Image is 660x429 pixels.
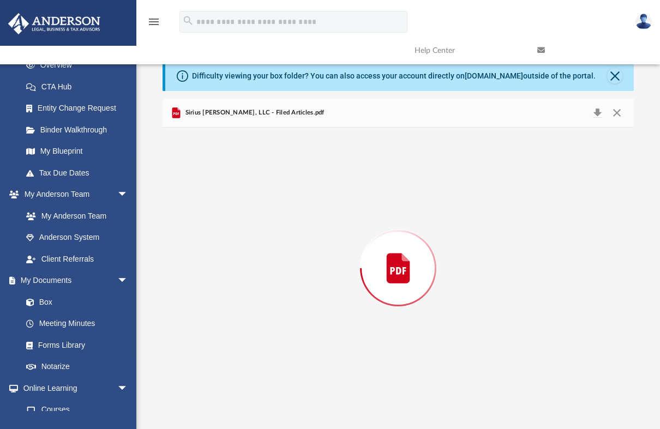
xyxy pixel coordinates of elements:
a: Help Center [406,29,529,72]
a: My Anderson Teamarrow_drop_down [8,184,139,206]
a: Entity Change Request [15,98,145,119]
span: arrow_drop_down [117,270,139,292]
a: My Documentsarrow_drop_down [8,270,139,292]
a: Binder Walkthrough [15,119,145,141]
img: User Pic [635,14,652,29]
a: Notarize [15,356,139,378]
a: Tax Due Dates [15,162,145,184]
button: Close [607,68,622,83]
span: arrow_drop_down [117,184,139,206]
i: menu [147,15,160,28]
a: Online Learningarrow_drop_down [8,377,139,399]
a: Box [15,291,134,313]
a: Anderson System [15,227,139,249]
a: My Anderson Team [15,205,134,227]
a: Overview [15,55,145,76]
a: Courses [15,399,139,421]
a: menu [147,21,160,28]
a: My Blueprint [15,141,139,162]
a: Client Referrals [15,248,139,270]
span: Sirius [PERSON_NAME], LLC - Filed Articles.pdf [183,108,324,118]
button: Download [587,105,607,120]
a: CTA Hub [15,76,145,98]
a: Meeting Minutes [15,313,139,335]
i: search [182,15,194,27]
a: [DOMAIN_NAME] [465,71,523,80]
img: Anderson Advisors Platinum Portal [5,13,104,34]
div: Preview [163,99,634,409]
a: Forms Library [15,334,134,356]
div: Difficulty viewing your box folder? You can also access your account directly on outside of the p... [192,70,596,82]
button: Close [607,105,627,120]
span: arrow_drop_down [117,377,139,400]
